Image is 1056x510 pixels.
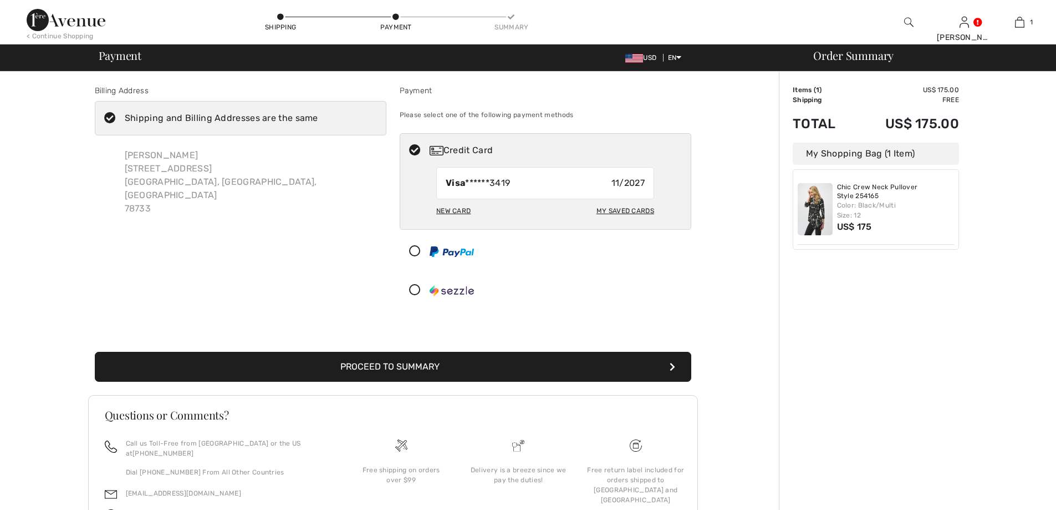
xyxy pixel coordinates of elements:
div: Billing Address [95,85,386,97]
img: Chic Crew Neck Pullover Style 254165 [798,183,833,235]
a: [EMAIL_ADDRESS][DOMAIN_NAME] [126,489,241,497]
td: Items ( ) [793,85,854,95]
div: < Continue Shopping [27,31,94,41]
img: Sezzle [430,285,474,296]
img: PayPal [430,246,474,257]
div: Payment [400,85,691,97]
div: [PERSON_NAME] [937,32,991,43]
a: 1 [992,16,1047,29]
a: Sign In [960,17,969,27]
td: US$ 175.00 [854,85,959,95]
div: New Card [436,201,471,220]
div: Payment [379,22,412,32]
p: Call us Toll-Free from [GEOGRAPHIC_DATA] or the US at [126,438,329,458]
span: EN [668,54,682,62]
span: Payment [99,50,141,61]
img: Free shipping on orders over $99 [395,440,407,452]
span: US$ 175 [837,221,872,232]
img: Delivery is a breeze since we pay the duties! [512,440,524,452]
img: Credit Card [430,146,443,155]
button: Proceed to Summary [95,352,691,382]
a: Chic Crew Neck Pullover Style 254165 [837,183,955,200]
td: Shipping [793,95,854,105]
div: Summary [494,22,528,32]
span: 1 [816,86,819,94]
div: My Saved Cards [596,201,654,220]
span: USD [625,54,661,62]
span: 1 [1030,17,1033,27]
div: Shipping and Billing Addresses are the same [125,112,318,125]
td: Total [793,105,854,143]
div: Delivery is a breeze since we pay the duties! [468,465,568,485]
span: 11/2027 [611,176,645,190]
div: Free shipping on orders over $99 [351,465,451,485]
div: Order Summary [800,50,1049,61]
img: search the website [904,16,914,29]
strong: Visa [446,178,465,188]
div: [PERSON_NAME] [STREET_ADDRESS] [GEOGRAPHIC_DATA], [GEOGRAPHIC_DATA], [GEOGRAPHIC_DATA] 78733 [116,140,386,224]
img: My Bag [1015,16,1024,29]
div: Please select one of the following payment methods [400,101,691,129]
p: Dial [PHONE_NUMBER] From All Other Countries [126,467,329,477]
img: My Info [960,16,969,29]
div: Free return label included for orders shipped to [GEOGRAPHIC_DATA] and [GEOGRAPHIC_DATA] [586,465,686,505]
h3: Questions or Comments? [105,410,681,421]
a: [PHONE_NUMBER] [132,450,193,457]
img: Free shipping on orders over $99 [630,440,642,452]
img: 1ère Avenue [27,9,105,31]
img: US Dollar [625,54,643,63]
img: email [105,488,117,501]
img: call [105,441,117,453]
td: US$ 175.00 [854,105,959,143]
div: Shipping [264,22,297,32]
div: Color: Black/Multi Size: 12 [837,200,955,220]
div: My Shopping Bag (1 Item) [793,143,959,165]
div: Credit Card [430,144,683,157]
td: Free [854,95,959,105]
